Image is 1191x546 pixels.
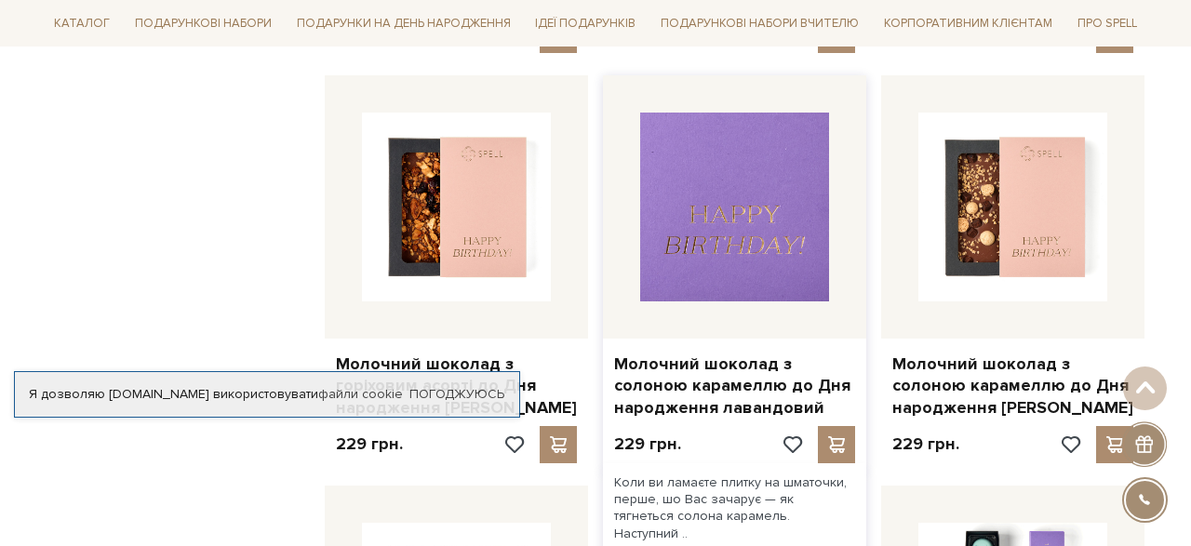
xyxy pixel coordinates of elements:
[409,386,504,403] a: Погоджуюсь
[289,9,518,38] a: Подарунки на День народження
[528,9,643,38] a: Ідеї подарунків
[127,9,279,38] a: Подарункові набори
[892,353,1133,419] a: Молочний шоколад з солоною карамеллю до Дня народження [PERSON_NAME]
[892,433,959,455] p: 229 грн.
[336,433,403,455] p: 229 грн.
[336,353,577,419] a: Молочний шоколад з горіховим асорті до Дня народження [PERSON_NAME]
[614,353,855,419] a: Молочний шоколад з солоною карамеллю до Дня народження лавандовий
[15,386,519,403] div: Я дозволяю [DOMAIN_NAME] використовувати
[1070,9,1144,38] a: Про Spell
[47,9,117,38] a: Каталог
[614,433,681,455] p: 229 грн.
[640,113,829,301] img: Молочний шоколад з солоною карамеллю до Дня народження лавандовий
[318,386,403,402] a: файли cookie
[653,7,866,39] a: Подарункові набори Вчителю
[877,9,1060,38] a: Корпоративним клієнтам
